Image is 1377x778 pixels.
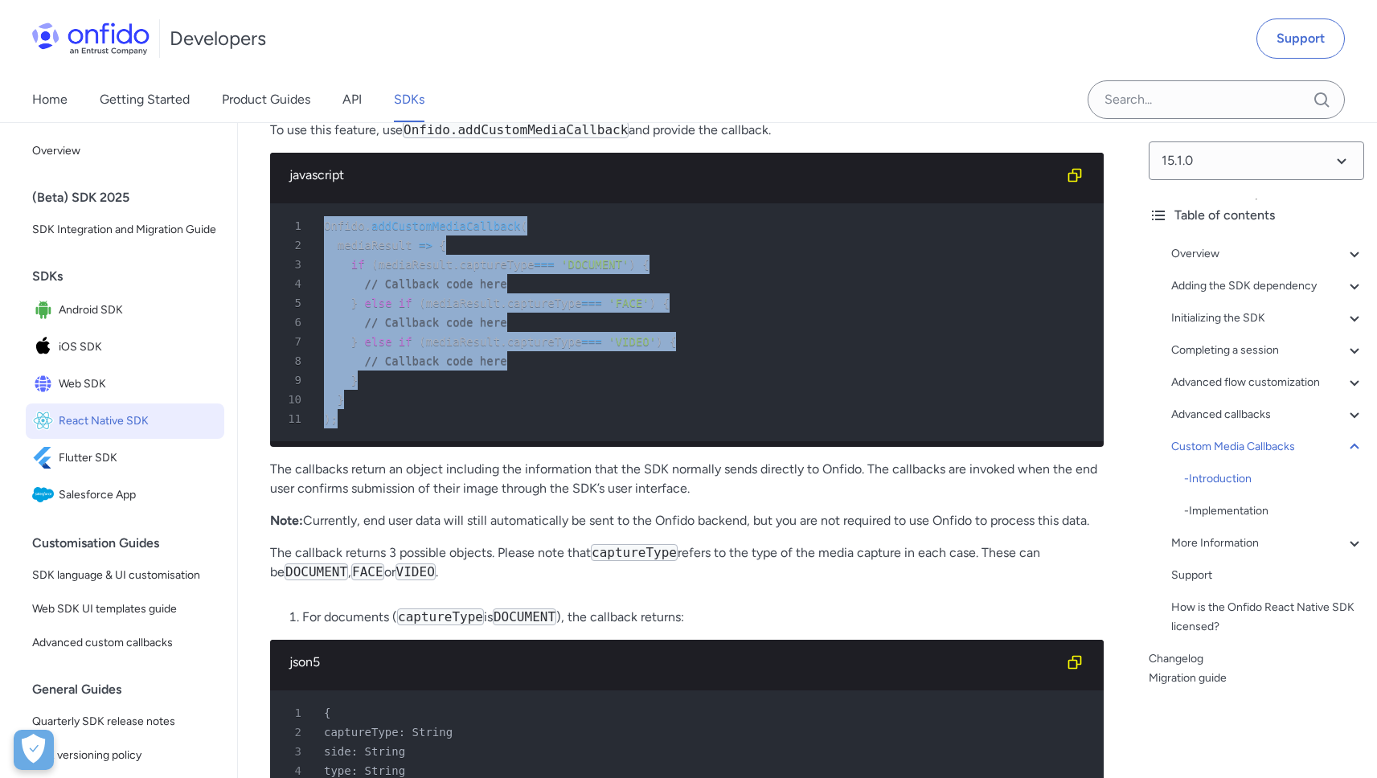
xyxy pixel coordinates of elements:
code: captureType [591,544,678,561]
a: API [342,77,362,122]
span: SDK language & UI customisation [32,566,218,585]
span: 2 [277,723,313,742]
span: Advanced custom callbacks [32,633,218,653]
span: SDK versioning policy [32,746,218,765]
code: DOCUMENT [285,563,348,580]
a: Changelog [1149,649,1364,669]
span: Onfido [324,219,365,232]
code: FACE [351,563,384,580]
span: { [663,297,670,309]
span: 8 [277,351,313,371]
a: Product Guides [222,77,310,122]
span: Web SDK [59,373,218,395]
a: Overview [26,135,224,167]
span: => [419,239,432,252]
span: . [365,219,371,232]
span: Overview [32,141,218,161]
span: else [365,297,392,309]
span: 1 [277,216,313,235]
a: Getting Started [100,77,190,122]
img: IconSalesforce App [32,484,59,506]
a: SDK Integration and Migration Guide [26,214,224,246]
a: SDK language & UI customisation [26,559,224,592]
div: Advanced flow customization [1171,373,1364,392]
span: { [642,258,649,271]
span: Quarterly SDK release notes [32,712,218,731]
a: IconAndroid SDKAndroid SDK [26,293,224,328]
div: - Introduction [1184,469,1364,489]
span: else [365,335,392,348]
li: For documents ( is ), the callback returns: [302,608,1104,627]
span: Android SDK [59,299,218,321]
span: React Native SDK [59,410,218,432]
span: } [338,393,344,406]
span: 'FACE' [609,297,650,309]
a: Advanced custom callbacks [26,627,224,659]
span: ( [419,297,425,309]
div: javascript [289,166,1059,185]
code: VIDEO [395,563,436,580]
a: IconWeb SDKWeb SDK [26,366,224,402]
span: . [453,258,459,271]
span: } [351,297,358,309]
a: IconReact Native SDKReact Native SDK [26,403,224,439]
span: 6 [277,313,313,332]
span: mediaResult [378,258,453,271]
span: Salesforce App [59,484,218,506]
span: // Callback code here [365,354,507,367]
span: 9 [277,371,313,390]
span: type: String [324,764,405,777]
span: mediaResult [338,239,412,252]
a: Advanced callbacks [1171,405,1364,424]
span: ) [324,412,330,425]
img: IconiOS SDK [32,336,59,358]
div: json5 [289,653,1059,672]
a: SDKs [394,77,424,122]
span: ( [520,219,527,232]
span: . [500,335,506,348]
div: (Beta) SDK 2025 [32,182,231,214]
p: Currently, end user data will still automatically be sent to the Onfido backend, but you are not ... [270,511,1104,530]
span: if [399,297,412,309]
a: Completing a session [1171,341,1364,360]
img: Onfido Logo [32,23,150,55]
a: More Information [1171,534,1364,553]
div: SDKs [32,260,231,293]
div: How is the Onfido React Native SDK licensed? [1171,598,1364,637]
a: Overview [1171,244,1364,264]
span: 10 [277,390,313,409]
span: } [351,374,358,387]
img: IconAndroid SDK [32,299,59,321]
a: Web SDK UI templates guide [26,593,224,625]
span: } [351,335,358,348]
span: 3 [277,742,313,761]
span: ( [419,335,425,348]
span: iOS SDK [59,336,218,358]
a: Support [1171,566,1364,585]
span: ) [629,258,635,271]
span: === [581,335,601,348]
span: captureType [460,258,535,271]
a: Initializing the SDK [1171,309,1364,328]
code: captureType [397,608,484,625]
span: addCustomMediaCallback [371,219,520,232]
div: Custom Media Callbacks [1171,437,1364,457]
span: Flutter SDK [59,447,218,469]
img: IconReact Native SDK [32,410,59,432]
div: - Implementation [1184,502,1364,521]
span: === [534,258,554,271]
span: ) [656,335,662,348]
p: To use this feature, use and provide the callback. [270,121,1104,140]
button: Copy code snippet button [1059,159,1091,191]
a: Home [32,77,68,122]
span: if [351,258,365,271]
span: captureType [507,335,582,348]
span: . [500,297,506,309]
strong: Note: [270,513,303,528]
span: if [399,335,412,348]
span: // Callback code here [365,316,507,329]
a: -Implementation [1184,502,1364,521]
